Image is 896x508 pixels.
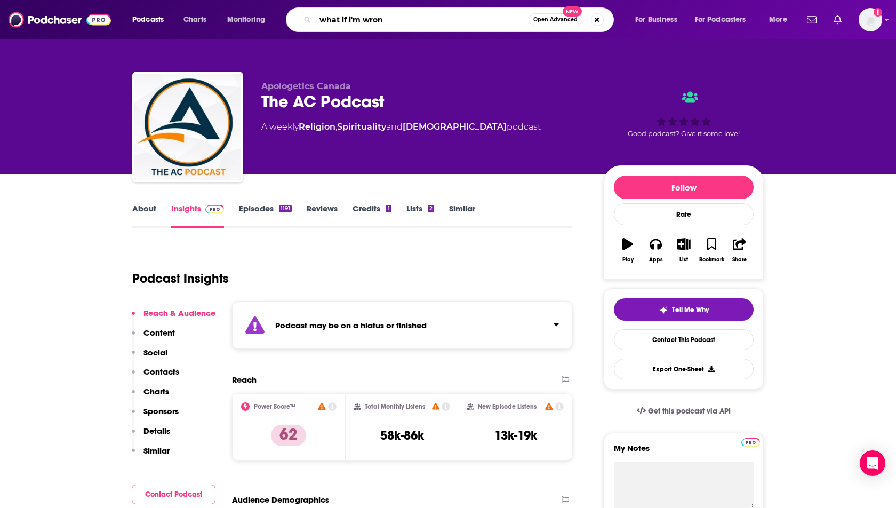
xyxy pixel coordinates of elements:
p: Reach & Audience [143,308,215,318]
a: Religion [299,122,335,132]
button: Content [132,328,175,347]
p: Similar [143,446,170,456]
button: open menu [220,11,279,28]
button: Bookmark [698,231,725,269]
p: Contacts [143,367,179,377]
a: Show notifications dropdown [829,11,846,29]
a: Contact This Podcast [614,329,754,350]
img: Podchaser Pro [205,205,224,213]
p: Charts [143,386,169,396]
span: New [563,6,582,17]
p: Content [143,328,175,338]
button: open menu [125,11,178,28]
span: For Podcasters [695,12,746,27]
div: Open Intercom Messenger [860,450,885,476]
span: Apologetics Canada [261,81,351,91]
div: Play [622,257,634,263]
div: Rate [614,203,754,225]
a: InsightsPodchaser Pro [171,203,224,228]
img: Podchaser - Follow, Share and Rate Podcasts [9,10,111,30]
button: Social [132,347,167,367]
img: Podchaser Pro [741,438,760,447]
span: Good podcast? Give it some love! [628,130,740,138]
p: Sponsors [143,406,179,416]
button: Sponsors [132,406,179,426]
button: Details [132,426,170,446]
h2: New Episode Listens [478,403,537,410]
img: The AC Podcast [134,74,241,180]
h1: Podcast Insights [132,271,229,287]
h3: 58k-86k [380,427,424,443]
div: 2 [428,205,434,212]
button: open menu [762,11,801,28]
span: Open Advanced [533,17,578,22]
button: open menu [628,11,691,28]
span: Logged in as heidi.egloff [859,8,882,31]
a: Spirituality [337,122,386,132]
span: Tell Me Why [672,306,709,314]
h2: Power Score™ [254,403,295,410]
button: Apps [642,231,669,269]
button: Open AdvancedNew [529,13,582,26]
span: Podcasts [132,12,164,27]
span: For Business [635,12,677,27]
button: Similar [132,446,170,465]
button: Export One-Sheet [614,359,754,379]
a: Episodes1191 [239,203,292,228]
span: , [335,122,337,132]
a: Pro website [741,436,760,447]
a: Show notifications dropdown [803,11,821,29]
h2: Total Monthly Listens [365,403,425,410]
span: and [386,122,403,132]
h2: Audience Demographics [232,495,329,505]
a: Get this podcast via API [628,398,739,424]
section: Click to expand status details [232,301,572,349]
span: Charts [183,12,206,27]
button: tell me why sparkleTell Me Why [614,298,754,321]
button: Follow [614,176,754,199]
div: List [679,257,688,263]
a: Credits1 [353,203,391,228]
button: List [670,231,698,269]
div: 1 [386,205,391,212]
button: Show profile menu [859,8,882,31]
div: Share [732,257,747,263]
button: Play [614,231,642,269]
button: open menu [688,11,762,28]
span: Monitoring [227,12,265,27]
button: Reach & Audience [132,308,215,328]
p: 62 [271,425,306,446]
div: Good podcast? Give it some love! [604,81,764,147]
p: Details [143,426,170,436]
p: Social [143,347,167,358]
a: Reviews [307,203,338,228]
img: tell me why sparkle [659,306,668,314]
input: Search podcasts, credits, & more... [315,11,529,28]
div: 1191 [279,205,292,212]
label: My Notes [614,443,754,462]
button: Contact Podcast [132,485,215,504]
button: Share [726,231,754,269]
img: User Profile [859,8,882,31]
a: About [132,203,156,228]
button: Charts [132,386,169,406]
h3: 13k-19k [494,427,537,443]
div: A weekly podcast [261,121,541,133]
a: Charts [177,11,213,28]
svg: Add a profile image [874,8,882,17]
h2: Reach [232,375,257,385]
div: Bookmark [699,257,724,263]
a: Lists2 [406,203,434,228]
span: More [769,12,787,27]
div: Search podcasts, credits, & more... [296,7,624,32]
a: [DEMOGRAPHIC_DATA] [403,122,507,132]
a: Similar [449,203,475,228]
strong: Podcast may be on a hiatus or finished [275,320,427,330]
div: Apps [649,257,663,263]
span: Get this podcast via API [648,407,731,416]
button: Contacts [132,367,179,386]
